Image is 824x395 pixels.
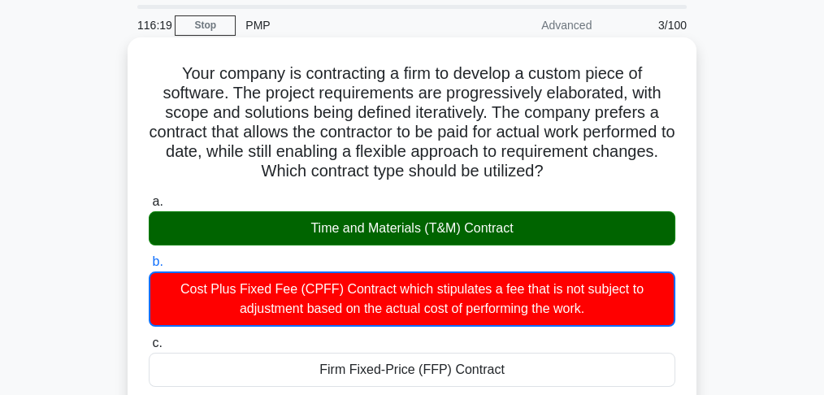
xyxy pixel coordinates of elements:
[149,211,675,245] div: Time and Materials (T&M) Contract
[147,63,677,182] h5: Your company is contracting a firm to develop a custom piece of software. The project requirement...
[236,9,459,41] div: PMP
[149,271,675,327] div: Cost Plus Fixed Fee (CPFF) Contract which stipulates a fee that is not subject to adjustment base...
[149,353,675,387] div: Firm Fixed-Price (FFP) Contract
[601,9,696,41] div: 3/100
[152,336,162,349] span: c.
[459,9,601,41] div: Advanced
[152,194,163,208] span: a.
[175,15,236,36] a: Stop
[152,254,163,268] span: b.
[128,9,175,41] div: 116:19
